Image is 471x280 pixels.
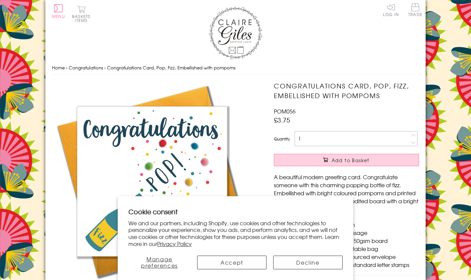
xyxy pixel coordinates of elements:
[274,136,290,142] label: Quantity
[52,13,65,19] span: Menu
[273,256,343,269] button: Decline
[69,64,103,71] a: Congratulations
[332,157,370,164] span: Add to Basket
[128,256,190,269] button: Manage preferences
[197,256,267,269] button: Accept
[104,64,106,71] span: ›
[274,173,419,213] p: A beautiful modern greeting card. Congratulate someone with this charming popping bottle of fizz....
[107,64,235,71] span: Congratulations Card, Pop, Fizz, Embellished with pompoms
[128,207,343,216] h2: Cookie consent
[209,7,262,59] img: Claire Giles Greetings Cards
[52,61,419,75] nav: breadcrumbs
[408,3,422,18] a: Trade
[52,64,65,71] a: Home
[72,5,90,22] button: Basket0 items
[274,115,290,124] span: £3.75
[274,81,419,100] h1: Congratulations Card, Pop, Fizz, Embellished with pompoms
[52,4,65,18] button: Menu
[383,3,399,16] a: Log In
[128,220,343,247] p: We and our partners, including Shopify, use cookies and other technologies to personalize your ex...
[274,154,419,166] button: Add to Basket
[75,13,90,23] span: 0 items
[141,255,178,269] span: Manage preferences
[66,64,67,71] span: ›
[157,240,192,248] a: Privacy Policy
[274,107,296,115] span: POM056
[408,3,422,16] span: Trade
